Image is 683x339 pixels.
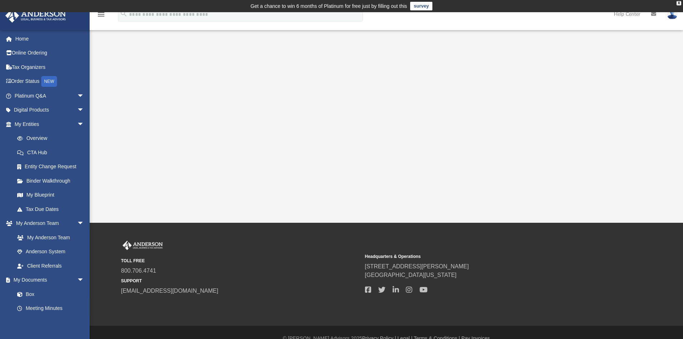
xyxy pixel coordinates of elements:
span: arrow_drop_down [77,103,91,118]
a: [EMAIL_ADDRESS][DOMAIN_NAME] [121,288,218,294]
a: My Anderson Teamarrow_drop_down [5,216,91,231]
a: Entity Change Request [10,160,95,174]
a: Tax Organizers [5,60,95,74]
a: Meeting Minutes [10,301,91,316]
a: My Entitiesarrow_drop_down [5,117,95,131]
i: menu [97,10,105,19]
a: CTA Hub [10,145,95,160]
span: arrow_drop_down [77,273,91,288]
a: Order StatusNEW [5,74,95,89]
small: TOLL FREE [121,258,360,264]
a: Anderson System [10,245,91,259]
a: survey [410,2,432,10]
i: search [120,10,128,18]
small: SUPPORT [121,278,360,284]
a: [GEOGRAPHIC_DATA][US_STATE] [365,272,457,278]
small: Headquarters & Operations [365,253,604,260]
div: NEW [41,76,57,87]
img: Anderson Advisors Platinum Portal [121,241,164,250]
a: Digital Productsarrow_drop_down [5,103,95,117]
a: Binder Walkthrough [10,174,95,188]
a: 800.706.4741 [121,268,156,274]
span: arrow_drop_down [77,117,91,132]
a: [STREET_ADDRESS][PERSON_NAME] [365,263,469,269]
a: My Anderson Team [10,230,88,245]
a: Online Ordering [5,46,95,60]
a: Tax Due Dates [10,202,95,216]
a: Client Referrals [10,259,91,273]
a: Home [5,32,95,46]
span: arrow_drop_down [77,89,91,103]
a: Overview [10,131,95,146]
img: User Pic [667,9,678,19]
a: Platinum Q&Aarrow_drop_down [5,89,95,103]
div: Get a chance to win 6 months of Platinum for free just by filling out this [251,2,407,10]
a: menu [97,14,105,19]
a: My Blueprint [10,188,91,202]
div: close [677,1,681,5]
a: My Documentsarrow_drop_down [5,273,91,287]
span: arrow_drop_down [77,216,91,231]
a: Box [10,287,88,301]
img: Anderson Advisors Platinum Portal [3,9,68,23]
